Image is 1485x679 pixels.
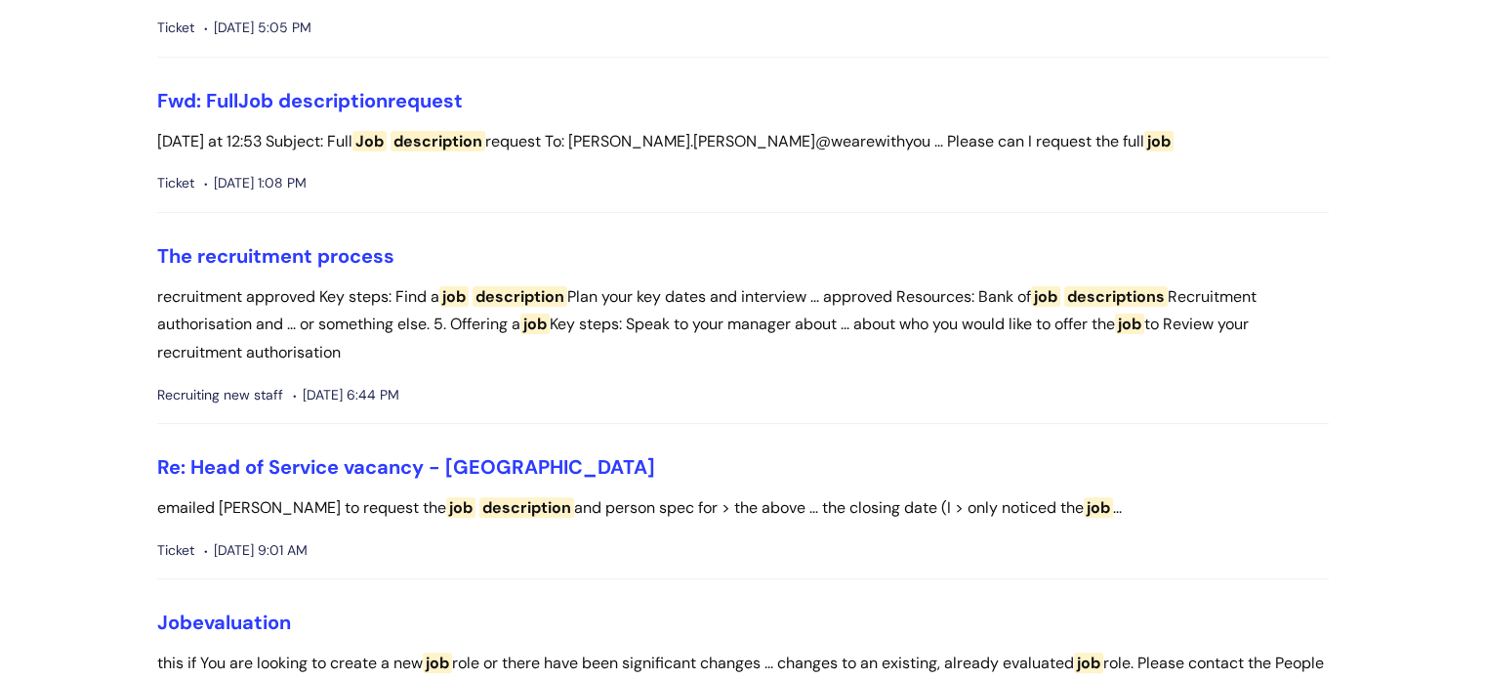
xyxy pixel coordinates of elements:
span: job [520,314,550,334]
span: Ticket [157,171,194,195]
a: Jobevaluation [157,610,291,635]
span: Recruiting new staff [157,383,283,407]
span: description [479,497,574,518]
span: job [1074,653,1103,673]
span: job [423,653,452,673]
span: Ticket [157,16,194,40]
span: [DATE] 6:44 PM [293,383,399,407]
span: Job [352,131,387,151]
span: job [1084,497,1113,518]
span: Job [238,88,273,113]
span: [DATE] 5:05 PM [204,16,311,40]
span: [DATE] 1:08 PM [204,171,307,195]
a: Fwd: FullJob descriptionrequest [157,88,463,113]
span: job [439,286,469,307]
a: The recruitment process [157,243,394,269]
span: Job [157,610,192,635]
span: [DATE] 9:01 AM [204,538,308,563]
span: descriptions [1064,286,1168,307]
span: description [391,131,485,151]
span: job [1144,131,1174,151]
span: description [278,88,388,113]
p: [DATE] at 12:53 Subject: Full request To: [PERSON_NAME].[PERSON_NAME]@wearewithyou ... Please can... [157,128,1329,156]
a: Re: Head of Service vacancy - [GEOGRAPHIC_DATA] [157,454,655,480]
span: job [1115,314,1144,334]
span: job [446,497,475,518]
span: job [1031,286,1060,307]
p: recruitment approved Key steps: Find a Plan your key dates and interview ... approved Resources: ... [157,283,1329,367]
span: description [473,286,567,307]
span: Ticket [157,538,194,563]
p: emailed [PERSON_NAME] to request the and person spec for > the above ... the closing date (I > on... [157,494,1329,523]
